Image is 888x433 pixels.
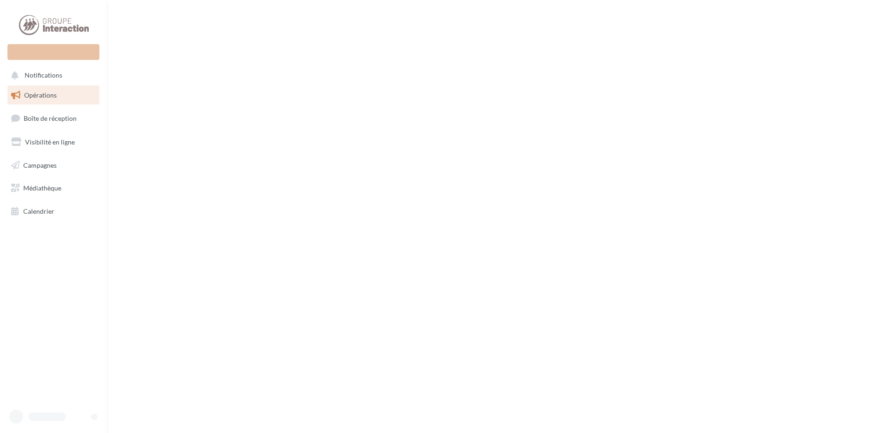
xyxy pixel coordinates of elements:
[6,178,101,198] a: Médiathèque
[7,44,99,60] div: Nouvelle campagne
[23,184,61,192] span: Médiathèque
[6,132,101,152] a: Visibilité en ligne
[24,91,57,99] span: Opérations
[6,156,101,175] a: Campagnes
[25,72,62,79] span: Notifications
[25,138,75,146] span: Visibilité en ligne
[6,108,101,128] a: Boîte de réception
[6,202,101,221] a: Calendrier
[24,114,77,122] span: Boîte de réception
[6,85,101,105] a: Opérations
[23,161,57,169] span: Campagnes
[23,207,54,215] span: Calendrier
